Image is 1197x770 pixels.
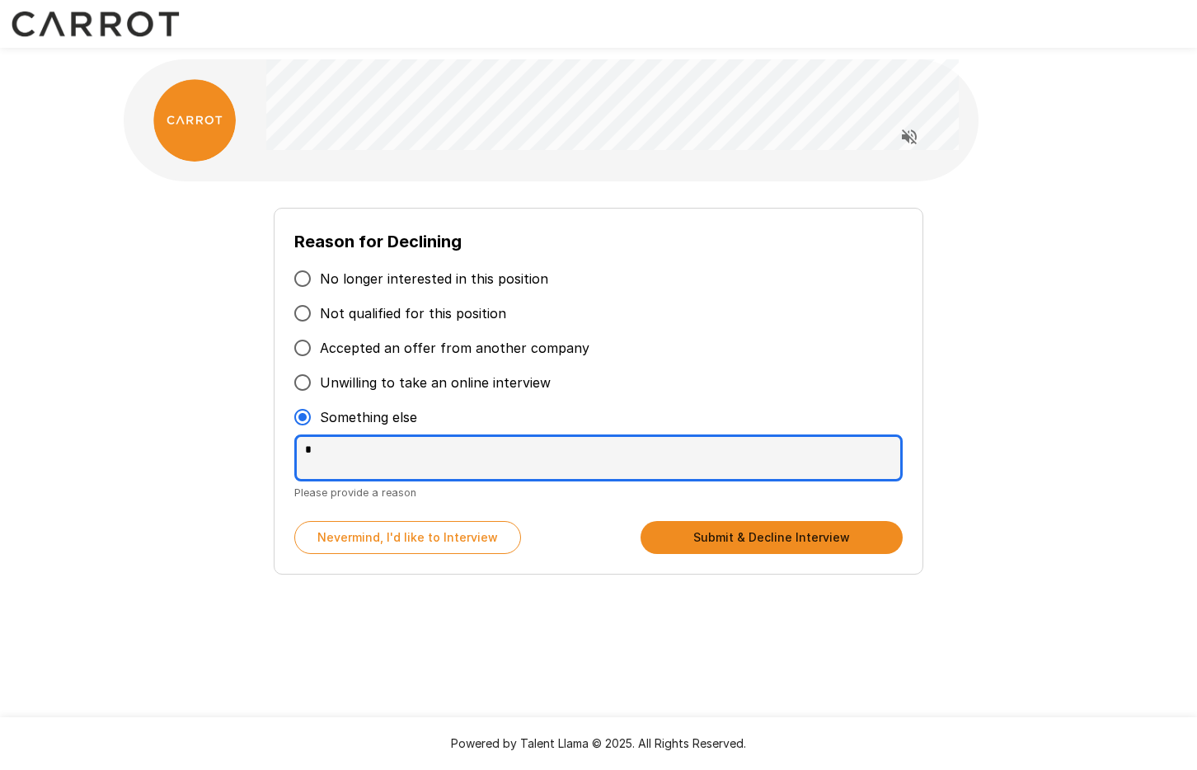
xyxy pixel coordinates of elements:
[294,521,521,554] button: Nevermind, I'd like to Interview
[320,373,551,392] span: Unwilling to take an online interview
[294,484,903,501] p: Please provide a reason
[20,735,1177,752] p: Powered by Talent Llama © 2025. All Rights Reserved.
[153,79,236,162] img: carrot_logo.png
[320,303,506,323] span: Not qualified for this position
[320,407,417,427] span: Something else
[893,120,926,153] button: Read questions aloud
[320,269,548,289] span: No longer interested in this position
[320,338,589,358] span: Accepted an offer from another company
[641,521,903,554] button: Submit & Decline Interview
[294,232,462,251] b: Reason for Declining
